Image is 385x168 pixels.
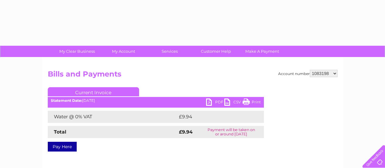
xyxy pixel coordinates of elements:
[206,98,224,107] a: PDF
[145,46,195,57] a: Services
[54,129,66,135] strong: Total
[98,46,149,57] a: My Account
[51,98,82,103] b: Statement Date:
[243,98,261,107] a: Print
[224,98,243,107] a: CSV
[48,98,264,103] div: [DATE]
[48,70,338,81] h2: Bills and Payments
[48,142,77,152] a: Pay Here
[191,46,241,57] a: Customer Help
[237,46,287,57] a: Make A Payment
[278,70,338,77] div: Account number
[52,46,102,57] a: My Clear Business
[177,111,250,123] td: £9.94
[199,126,264,138] td: Payment will be taken on or around [DATE]
[179,129,193,135] strong: £9.94
[48,87,139,96] a: Current Invoice
[48,111,177,123] td: Water @ 0% VAT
